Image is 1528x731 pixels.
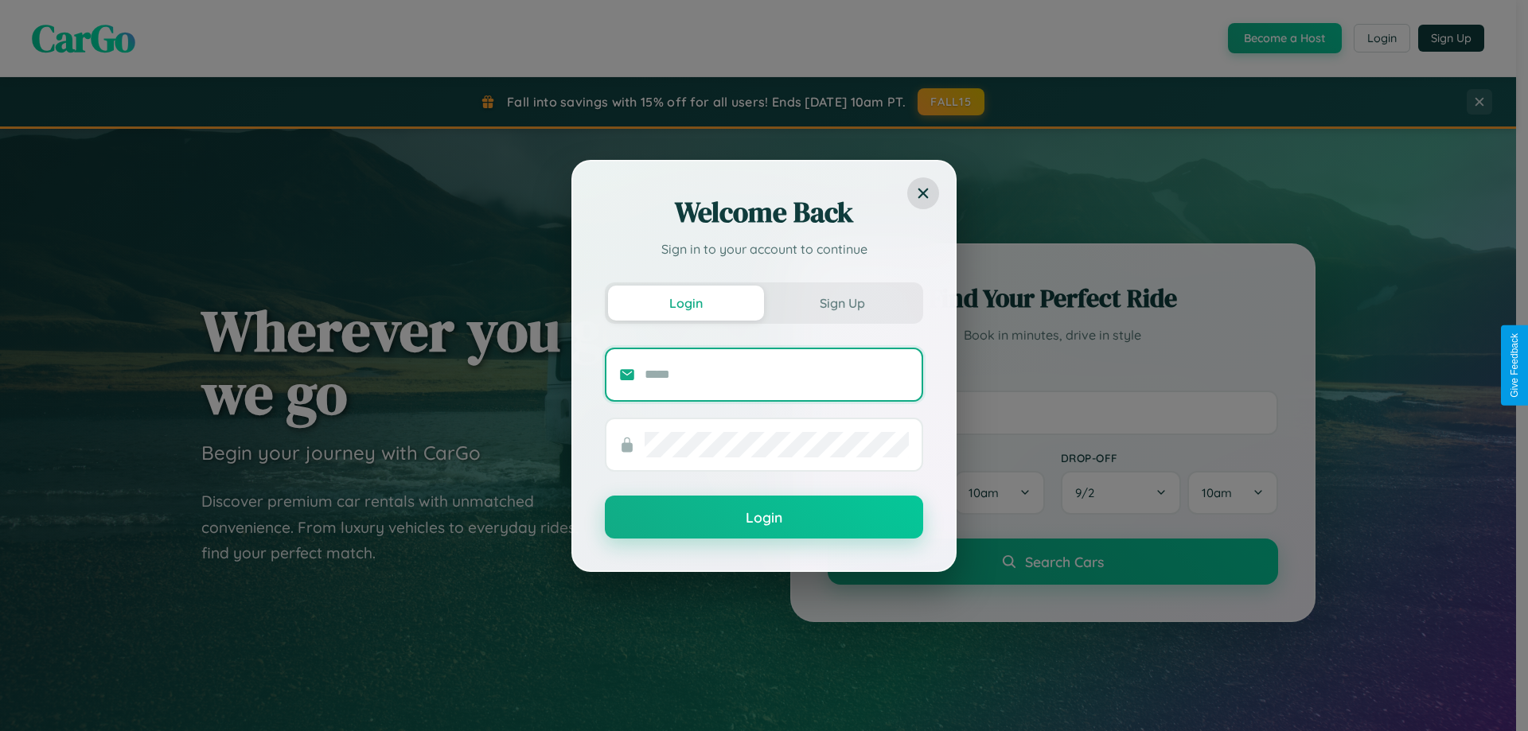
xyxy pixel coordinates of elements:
[605,193,923,231] h2: Welcome Back
[764,286,920,321] button: Sign Up
[608,286,764,321] button: Login
[605,496,923,539] button: Login
[1509,333,1520,398] div: Give Feedback
[605,239,923,259] p: Sign in to your account to continue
